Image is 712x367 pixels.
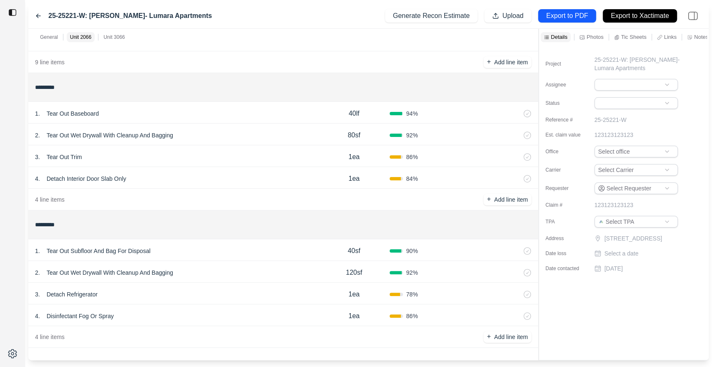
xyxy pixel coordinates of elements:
button: +Add line item [483,331,531,343]
p: 1ea [348,174,360,184]
button: +Add line item [483,56,531,68]
label: Date loss [546,250,587,257]
label: Date contacted [546,265,587,272]
p: 9 line items [35,58,65,66]
p: 123123123123 [594,131,633,139]
span: 94 % [406,109,418,118]
p: Tear Out Wet Drywall With Cleanup And Bagging [43,267,176,278]
label: 25-25221-W: [PERSON_NAME]- Lumara Apartments [48,11,212,21]
p: 1 . [35,247,40,255]
p: Details [551,33,568,40]
span: 90 % [406,247,418,255]
p: Photos [586,33,603,40]
p: 40lf [349,109,360,119]
p: 40sf [348,246,360,256]
p: Unit 2066 [70,34,91,40]
p: Add line item [494,58,528,66]
p: 4 . [35,312,40,320]
label: Assignee [546,81,587,88]
p: Upload [502,11,523,21]
p: Export to PDF [546,11,588,21]
p: Tear Out Baseboard [43,108,102,119]
p: 25-25221-W: [PERSON_NAME]- Lumara Apartments [594,56,692,72]
span: 86 % [406,312,418,320]
p: + [487,332,491,342]
p: 3 . [35,153,40,161]
p: 4 line items [35,333,65,341]
label: Carrier [546,167,587,173]
p: 80sf [348,130,360,140]
p: Links [664,33,677,40]
p: 4 line items [35,195,65,204]
p: Generate Recon Estimate [393,11,470,21]
p: 123123123123 [594,201,633,209]
p: 1ea [348,152,360,162]
p: Tear Out Subfloor And Bag For Disposal [43,245,154,257]
p: 3 . [35,290,40,299]
p: + [487,57,491,67]
label: Project [546,61,587,67]
p: 120sf [346,268,362,278]
p: Add line item [494,333,528,341]
p: 2 . [35,131,40,139]
span: 84 % [406,175,418,183]
button: +Add line item [483,194,531,205]
p: Detach Refrigerator [43,289,101,300]
label: Requester [546,185,587,192]
p: Tear Out Wet Drywall With Cleanup And Bagging [43,129,176,141]
img: toggle sidebar [8,8,17,17]
p: 1ea [348,311,360,321]
p: Unit 3066 [103,34,125,40]
label: Est. claim value [546,132,587,138]
p: Disinfectant Fog Or Spray [43,310,117,322]
label: Reference # [546,116,587,123]
span: 92 % [406,131,418,139]
img: right-panel.svg [684,7,702,25]
p: Select a date [604,249,639,258]
p: + [487,195,491,204]
label: TPA [546,218,587,225]
p: Tear Out Trim [43,151,86,163]
p: 1 . [35,109,40,118]
p: Add line item [494,195,528,204]
p: [DATE] [604,264,623,273]
label: Claim # [546,202,587,208]
span: 86 % [406,153,418,161]
button: Export to Xactimate [603,9,677,23]
span: 78 % [406,290,418,299]
p: Tic Sheets [621,33,647,40]
p: Notes [694,33,708,40]
p: 4 . [35,175,40,183]
span: 92 % [406,268,418,277]
p: Export to Xactimate [611,11,669,21]
p: 25-25221-W [594,116,626,124]
label: Status [546,100,587,106]
p: Detach Interior Door Slab Only [43,173,130,185]
button: Export to PDF [538,9,596,23]
p: 1ea [348,289,360,299]
p: [STREET_ADDRESS] [604,234,679,243]
p: 2 . [35,268,40,277]
p: General [40,34,58,40]
button: Generate Recon Estimate [385,9,478,23]
label: Office [546,148,587,155]
label: Address [546,235,587,242]
button: Upload [484,9,531,23]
